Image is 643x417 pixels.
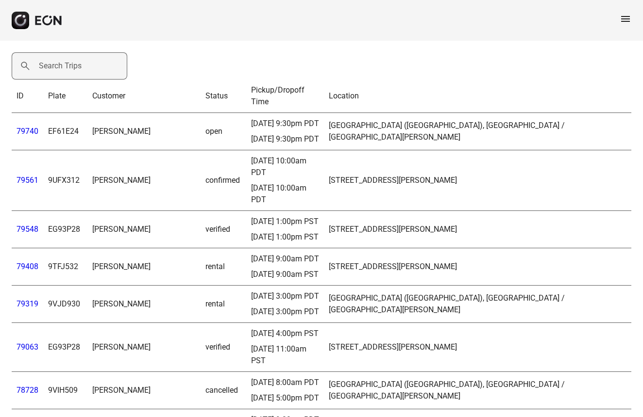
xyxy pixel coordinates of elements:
div: [DATE] 10:00am PDT [251,182,319,206]
td: EF61E24 [43,113,87,150]
td: EG93P28 [43,211,87,248]
a: 79408 [17,262,38,271]
div: [DATE] 10:00am PDT [251,155,319,178]
td: cancelled [201,372,246,409]
div: [DATE] 5:00pm PDT [251,392,319,404]
td: [STREET_ADDRESS][PERSON_NAME] [324,211,631,248]
th: Location [324,80,631,113]
td: 9UFX312 [43,150,87,211]
td: [STREET_ADDRESS][PERSON_NAME] [324,150,631,211]
td: [PERSON_NAME] [87,323,201,372]
th: Customer [87,80,201,113]
a: 79319 [17,299,38,308]
td: open [201,113,246,150]
td: [PERSON_NAME] [87,286,201,323]
th: Pickup/Dropoff Time [246,80,324,113]
td: 9VJD930 [43,286,87,323]
th: ID [12,80,43,113]
td: [STREET_ADDRESS][PERSON_NAME] [324,248,631,286]
div: [DATE] 11:00am PST [251,343,319,367]
a: 79740 [17,127,38,136]
a: 78728 [17,385,38,395]
td: [GEOGRAPHIC_DATA] ([GEOGRAPHIC_DATA]), [GEOGRAPHIC_DATA] / [GEOGRAPHIC_DATA][PERSON_NAME] [324,113,631,150]
td: [GEOGRAPHIC_DATA] ([GEOGRAPHIC_DATA]), [GEOGRAPHIC_DATA] / [GEOGRAPHIC_DATA][PERSON_NAME] [324,286,631,323]
td: rental [201,286,246,323]
td: [PERSON_NAME] [87,150,201,211]
label: Search Trips [39,60,82,72]
td: verified [201,211,246,248]
div: [DATE] 4:00pm PST [251,328,319,339]
td: [GEOGRAPHIC_DATA] ([GEOGRAPHIC_DATA]), [GEOGRAPHIC_DATA] / [GEOGRAPHIC_DATA][PERSON_NAME] [324,372,631,409]
td: verified [201,323,246,372]
a: 79561 [17,176,38,185]
div: [DATE] 9:00am PST [251,269,319,280]
span: menu [620,13,631,25]
div: [DATE] 8:00am PDT [251,377,319,388]
div: [DATE] 3:00pm PDT [251,290,319,302]
a: 79063 [17,342,38,352]
a: 79548 [17,225,38,234]
div: [DATE] 9:30pm PDT [251,133,319,145]
td: [PERSON_NAME] [87,113,201,150]
th: Status [201,80,246,113]
td: [PERSON_NAME] [87,248,201,286]
td: EG93P28 [43,323,87,372]
td: 9VIH509 [43,372,87,409]
td: [PERSON_NAME] [87,372,201,409]
th: Plate [43,80,87,113]
div: [DATE] 9:00am PDT [251,253,319,265]
td: [STREET_ADDRESS][PERSON_NAME] [324,323,631,372]
td: [PERSON_NAME] [87,211,201,248]
td: confirmed [201,150,246,211]
div: [DATE] 1:00pm PST [251,216,319,227]
div: [DATE] 1:00pm PST [251,231,319,243]
div: [DATE] 3:00pm PDT [251,306,319,318]
td: rental [201,248,246,286]
td: 9TFJ532 [43,248,87,286]
div: [DATE] 9:30pm PDT [251,118,319,129]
